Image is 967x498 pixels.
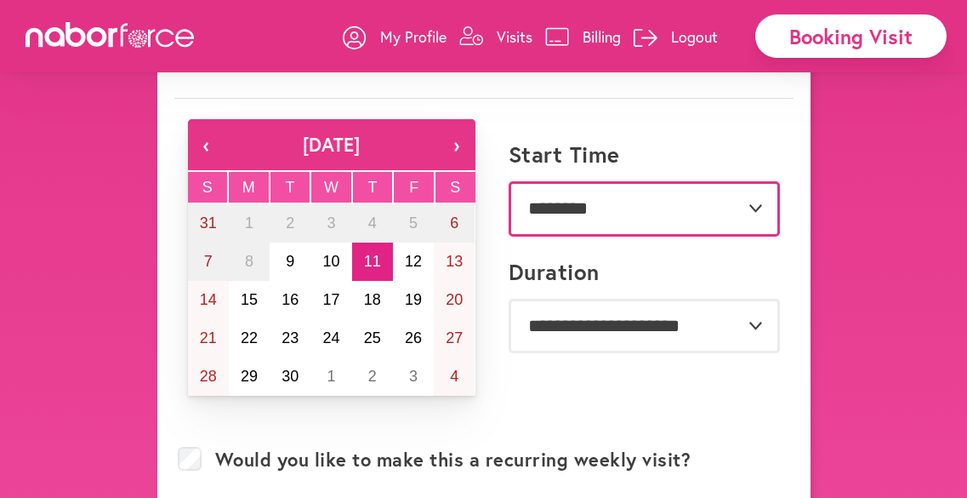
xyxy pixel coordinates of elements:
[434,204,475,243] button: September 6, 2025
[200,215,217,232] abbr: August 31, 2025
[245,215,253,232] abbr: September 1, 2025
[310,319,351,358] button: September 24, 2025
[755,14,947,58] div: Booking Visit
[327,215,335,232] abbr: September 3, 2025
[282,329,299,346] abbr: September 23, 2025
[409,368,418,385] abbr: October 3, 2025
[368,179,378,196] abbr: Thursday
[215,449,691,471] label: Would you like to make this a recurring weekly visit?
[225,119,438,170] button: [DATE]
[368,368,377,385] abbr: October 2, 2025
[204,253,213,270] abbr: September 7, 2025
[434,281,475,319] button: September 20, 2025
[200,329,217,346] abbr: September 21, 2025
[322,253,339,270] abbr: September 10, 2025
[364,253,381,270] abbr: September 11, 2025
[188,281,229,319] button: September 14, 2025
[310,243,351,281] button: September 10, 2025
[446,253,463,270] abbr: September 13, 2025
[634,11,718,62] a: Logout
[368,215,377,232] abbr: September 4, 2025
[282,368,299,385] abbr: September 30, 2025
[352,358,393,396] button: October 2, 2025
[229,281,270,319] button: September 15, 2025
[343,11,447,62] a: My Profile
[188,243,229,281] button: September 7, 2025
[188,319,229,358] button: September 21, 2025
[352,319,393,358] button: September 25, 2025
[509,259,600,285] label: Duration
[393,281,434,319] button: September 19, 2025
[241,291,258,308] abbr: September 15, 2025
[270,281,310,319] button: September 16, 2025
[583,26,621,47] p: Billing
[393,319,434,358] button: September 26, 2025
[270,204,310,243] button: September 2, 2025
[327,368,335,385] abbr: October 1, 2025
[270,243,310,281] button: September 9, 2025
[409,179,418,196] abbr: Friday
[188,119,225,170] button: ‹
[229,243,270,281] button: September 8, 2025
[405,329,422,346] abbr: September 26, 2025
[434,319,475,358] button: September 27, 2025
[450,215,458,232] abbr: September 6, 2025
[200,368,217,385] abbr: September 28, 2025
[270,319,310,358] button: September 23, 2025
[324,179,338,196] abbr: Wednesday
[434,243,475,281] button: September 13, 2025
[310,204,351,243] button: September 3, 2025
[242,179,255,196] abbr: Monday
[446,329,463,346] abbr: September 27, 2025
[241,329,258,346] abbr: September 22, 2025
[409,215,418,232] abbr: September 5, 2025
[286,215,294,232] abbr: September 2, 2025
[352,281,393,319] button: September 18, 2025
[245,253,253,270] abbr: September 8, 2025
[509,141,620,168] label: Start Time
[434,358,475,396] button: October 4, 2025
[285,179,294,196] abbr: Tuesday
[229,358,270,396] button: September 29, 2025
[188,358,229,396] button: September 28, 2025
[200,291,217,308] abbr: September 14, 2025
[450,368,458,385] abbr: October 4, 2025
[438,119,475,170] button: ›
[286,253,294,270] abbr: September 9, 2025
[352,204,393,243] button: September 4, 2025
[322,329,339,346] abbr: September 24, 2025
[405,291,422,308] abbr: September 19, 2025
[405,253,422,270] abbr: September 12, 2025
[545,11,621,62] a: Billing
[671,26,718,47] p: Logout
[380,26,447,47] p: My Profile
[364,291,381,308] abbr: September 18, 2025
[364,329,381,346] abbr: September 25, 2025
[310,281,351,319] button: September 17, 2025
[188,204,229,243] button: August 31, 2025
[310,358,351,396] button: October 1, 2025
[229,319,270,358] button: September 22, 2025
[282,291,299,308] abbr: September 16, 2025
[229,204,270,243] button: September 1, 2025
[393,204,434,243] button: September 5, 2025
[393,243,434,281] button: September 12, 2025
[322,291,339,308] abbr: September 17, 2025
[459,11,532,62] a: Visits
[497,26,532,47] p: Visits
[202,179,213,196] abbr: Sunday
[393,358,434,396] button: October 3, 2025
[450,179,460,196] abbr: Saturday
[352,243,393,281] button: September 11, 2025
[270,358,310,396] button: September 30, 2025
[241,368,258,385] abbr: September 29, 2025
[446,291,463,308] abbr: September 20, 2025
